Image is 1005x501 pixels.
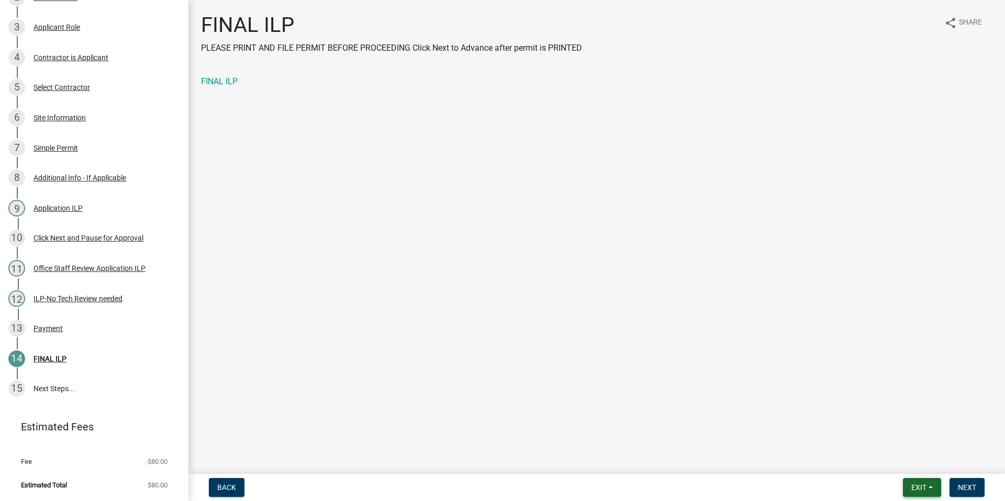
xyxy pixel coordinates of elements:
[148,482,167,488] span: $80.00
[944,17,957,29] i: share
[8,169,25,186] div: 8
[911,483,926,492] span: Exit
[959,17,982,29] span: Share
[8,380,25,397] div: 15
[33,114,86,121] div: Site Information
[33,204,83,212] div: Application ILP
[8,350,25,367] div: 14
[8,79,25,96] div: 5
[33,265,146,272] div: Office Staff Review Application ILP
[33,325,63,332] div: Payment
[33,144,78,152] div: Simple Permit
[33,174,126,181] div: Additional Info - If Applicable
[201,76,238,86] a: FINAL ILP
[33,54,108,61] div: Contractor is Applicant
[217,483,236,492] span: Back
[8,200,25,217] div: 9
[33,234,143,242] div: Click Next and Pause for Approval
[148,458,167,465] span: $80.00
[8,19,25,36] div: 3
[201,42,582,54] p: PLEASE PRINT AND FILE PERMIT BEFORE PROCEEDING Click Next to Advance after permit is PRINTED
[8,230,25,246] div: 10
[8,140,25,156] div: 7
[8,416,172,437] a: Estimated Fees
[21,482,67,488] span: Estimated Total
[33,355,66,362] div: FINAL ILP
[33,84,90,91] div: Select Contractor
[8,49,25,66] div: 4
[958,483,976,492] span: Next
[936,13,990,33] button: shareShare
[950,478,985,497] button: Next
[8,290,25,307] div: 12
[201,13,582,38] h1: FINAL ILP
[33,24,80,31] div: Applicant Role
[8,320,25,337] div: 13
[903,478,941,497] button: Exit
[8,260,25,277] div: 11
[33,295,122,302] div: ILP-No Tech Review needed
[21,458,32,465] span: Fee
[8,109,25,126] div: 6
[209,478,244,497] button: Back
